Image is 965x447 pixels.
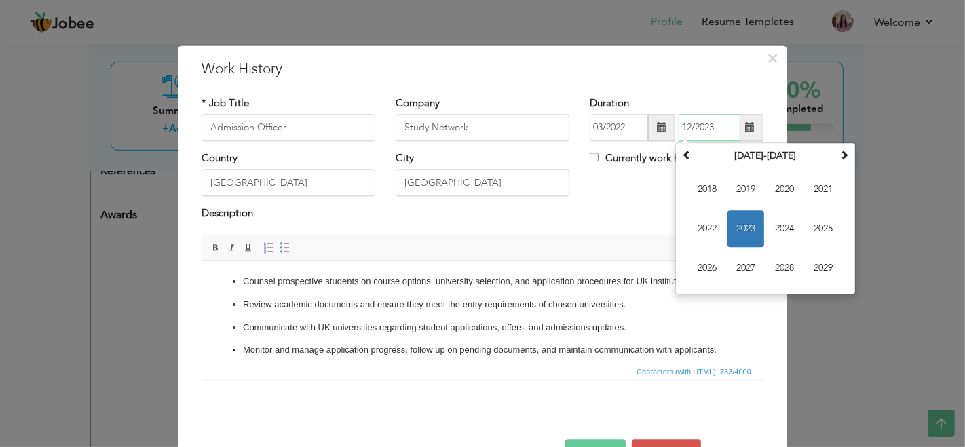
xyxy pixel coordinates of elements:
[766,210,803,247] span: 2024
[695,146,836,166] th: Select Decade
[208,240,223,255] a: Bold
[202,207,253,221] label: Description
[202,151,238,166] label: Country
[766,171,803,208] span: 2020
[261,240,276,255] a: Insert/Remove Numbered List
[202,261,763,363] iframe: Rich Text Editor, workEditor
[766,250,803,286] span: 2028
[805,171,841,208] span: 2021
[727,250,764,286] span: 2027
[679,114,740,141] input: Present
[727,171,764,208] span: 2019
[689,171,725,208] span: 2018
[689,210,725,247] span: 2022
[590,114,648,141] input: From
[590,153,599,161] input: Currently work here
[805,250,841,286] span: 2029
[634,366,754,378] span: Characters (with HTML): 733/4000
[805,210,841,247] span: 2025
[396,96,440,111] label: Company
[202,96,249,111] label: * Job Title
[689,250,725,286] span: 2026
[396,151,414,166] label: City
[590,96,629,111] label: Duration
[634,366,755,378] div: Statistics
[727,210,764,247] span: 2023
[590,151,694,166] label: Currently work here
[682,150,692,159] span: Previous Decade
[839,150,849,159] span: Next Decade
[768,46,779,71] span: ×
[278,240,292,255] a: Insert/Remove Bulleted List
[202,59,763,79] h3: Work History
[762,47,784,69] button: Close
[225,240,240,255] a: Italic
[241,240,256,255] a: Underline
